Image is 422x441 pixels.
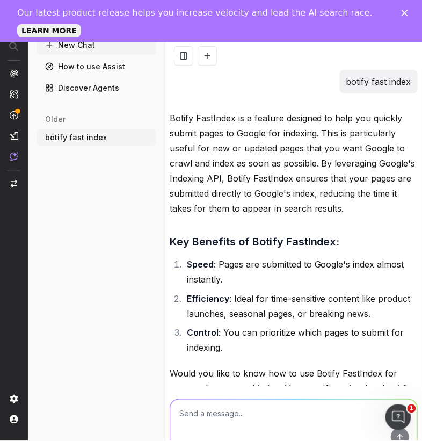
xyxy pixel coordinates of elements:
img: Analytics [10,69,18,78]
a: How to use Assist [37,58,156,75]
button: botify fast index [37,129,156,146]
img: Studio [10,132,18,140]
a: Discover Agents [37,79,156,97]
img: Assist [10,152,18,161]
span: 1 [408,404,416,413]
div: Close [402,10,412,16]
strong: Control [187,328,219,338]
p: Would you like to know how to use Botify FastIndex for your project or need help with a specific ... [170,366,418,396]
img: Setting [10,395,18,403]
h3: Key Benefits of Botify FastIndex: [170,233,418,250]
p: Botify FastIndex is a feature designed to help you quickly submit pages to Google for indexing. T... [170,111,418,216]
li: : Pages are submitted to Google's index almost instantly. [184,257,418,287]
strong: Speed [187,259,214,270]
li: : You can prioritize which pages to submit for indexing. [184,326,418,356]
li: : Ideal for time-sensitive content like product launches, seasonal pages, or breaking news. [184,291,418,321]
span: older [45,114,66,125]
iframe: Intercom live chat [385,404,411,430]
img: My account [10,415,18,424]
p: botify fast index [346,74,411,89]
button: New Chat [37,37,156,54]
img: Switch project [11,180,17,187]
span: botify fast index [45,132,107,143]
a: LEARN MORE [17,24,81,37]
strong: Efficiency [187,293,229,304]
img: Activation [10,111,18,120]
img: Intelligence [10,90,18,99]
div: Our latest product release helps you increase velocity and lead the AI search race. [17,8,373,18]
